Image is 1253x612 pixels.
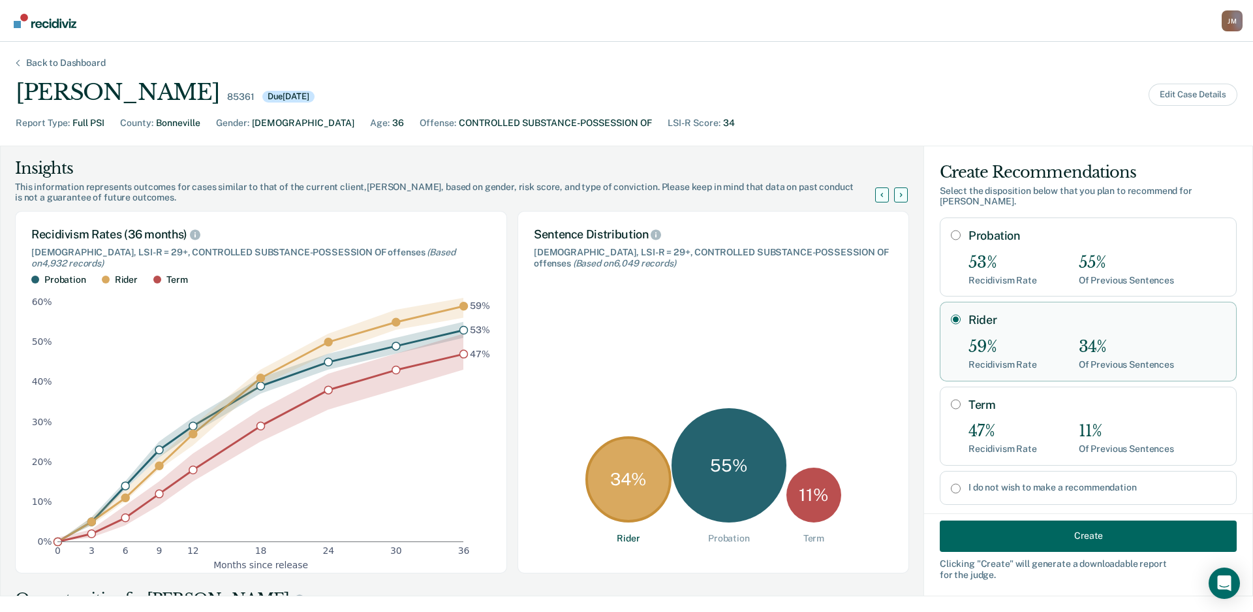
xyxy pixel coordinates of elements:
[15,589,909,610] div: Opportunities for [PERSON_NAME]
[390,546,402,556] text: 30
[262,91,315,103] div: Due [DATE]
[392,116,404,130] div: 36
[57,298,463,541] g: area
[213,560,308,570] text: Months since release
[420,116,456,130] div: Offense :
[1079,253,1174,272] div: 55%
[940,162,1237,183] div: Create Recommendations
[459,116,652,130] div: CONTROLLED SUBSTANCE-POSSESSION OF
[1079,443,1174,455] div: Of Previous Sentences
[32,297,52,308] text: 60%
[15,158,891,179] div: Insights
[940,520,1237,551] button: Create
[322,546,334,556] text: 24
[708,533,750,544] div: Probation
[10,57,121,69] div: Back to Dashboard
[255,546,267,556] text: 18
[1079,422,1174,441] div: 11%
[968,275,1037,286] div: Recidivism Rate
[470,301,490,312] text: 59%
[1079,359,1174,370] div: Of Previous Sentences
[32,417,52,427] text: 30%
[252,116,354,130] div: [DEMOGRAPHIC_DATA]
[187,546,199,556] text: 12
[470,349,490,359] text: 47%
[458,546,470,556] text: 36
[72,116,104,130] div: Full PSI
[585,436,672,523] div: 34 %
[16,79,219,106] div: [PERSON_NAME]
[940,558,1237,580] div: Clicking " Create " will generate a downloadable report for the judge.
[534,247,893,269] div: [DEMOGRAPHIC_DATA], LSI-R = 29+, CONTROLLED SUBSTANCE-POSSESSION OF offenses
[166,274,187,285] div: Term
[968,359,1037,370] div: Recidivism Rate
[32,337,52,347] text: 50%
[470,325,490,335] text: 53%
[55,546,61,556] text: 0
[31,247,491,269] div: [DEMOGRAPHIC_DATA], LSI-R = 29+, CONTROLLED SUBSTANCE-POSSESSION OF offenses
[54,302,468,546] g: dot
[968,422,1037,441] div: 47%
[968,253,1037,272] div: 53%
[534,227,893,242] div: Sentence Distribution
[55,546,469,556] g: x-axis tick label
[31,247,455,268] span: (Based on 4,932 records )
[1079,275,1174,286] div: Of Previous Sentences
[617,533,640,544] div: Rider
[668,116,720,130] div: LSI-R Score :
[803,533,824,544] div: Term
[14,14,76,28] img: Recidiviz
[573,258,676,268] span: (Based on 6,049 records )
[44,274,86,285] div: Probation
[968,229,1226,243] label: Probation
[672,408,786,523] div: 55 %
[120,116,153,130] div: County :
[32,377,52,387] text: 40%
[968,338,1037,357] div: 59%
[227,91,254,103] div: 85361
[786,468,841,523] div: 11 %
[213,560,308,570] g: x-axis label
[32,297,52,547] g: y-axis tick label
[968,482,1226,493] label: I do not wish to make a recommendation
[940,185,1237,208] div: Select the disposition below that you plan to recommend for [PERSON_NAME] .
[968,313,1226,327] label: Rider
[15,182,891,204] div: This information represents outcomes for cases similar to that of the current client, [PERSON_NAM...
[1149,84,1237,106] button: Edit Case Details
[123,546,129,556] text: 6
[968,398,1226,412] label: Term
[157,546,162,556] text: 9
[1222,10,1243,31] div: J M
[16,116,70,130] div: Report Type :
[156,116,200,130] div: Bonneville
[470,301,490,359] g: text
[1079,338,1174,357] div: 34%
[38,536,52,547] text: 0%
[89,546,95,556] text: 3
[31,227,491,242] div: Recidivism Rates (36 months)
[115,274,138,285] div: Rider
[1209,568,1240,599] div: Open Intercom Messenger
[216,116,249,130] div: Gender :
[370,116,390,130] div: Age :
[32,457,52,467] text: 20%
[968,443,1037,455] div: Recidivism Rate
[723,116,735,130] div: 34
[1222,10,1243,31] button: Profile dropdown button
[32,496,52,507] text: 10%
